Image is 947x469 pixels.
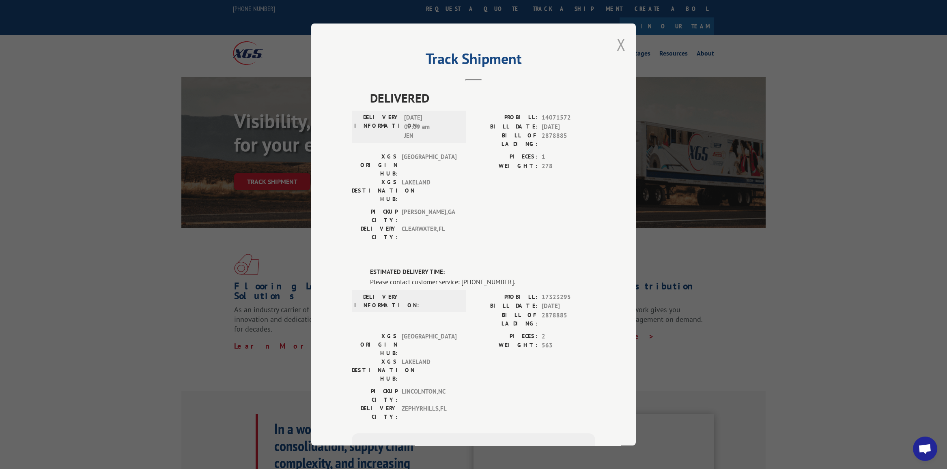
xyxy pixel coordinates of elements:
[617,34,626,55] button: Close modal
[913,437,937,461] div: Open chat
[542,131,595,148] span: 2878885
[402,357,456,383] span: LAKELAND
[370,268,595,277] label: ESTIMATED DELIVERY TIME:
[473,113,538,122] label: PROBILL:
[402,404,456,421] span: ZEPHYRHILLS , FL
[542,161,595,171] span: 278
[542,122,595,131] span: [DATE]
[473,152,538,162] label: PIECES:
[473,131,538,148] label: BILL OF LADING:
[370,89,595,107] span: DELIVERED
[404,113,459,141] span: [DATE] 07:09 am JEN
[352,178,398,203] label: XGS DESTINATION HUB:
[542,302,595,311] span: [DATE]
[402,208,456,225] span: [PERSON_NAME] , GA
[542,152,595,162] span: 1
[542,311,595,328] span: 2878885
[402,387,456,404] span: LINCOLNTON , NC
[542,341,595,350] span: 563
[473,161,538,171] label: WEIGHT:
[352,357,398,383] label: XGS DESTINATION HUB:
[352,387,398,404] label: PICKUP CITY:
[402,152,456,178] span: [GEOGRAPHIC_DATA]
[352,225,398,242] label: DELIVERY CITY:
[352,332,398,357] label: XGS ORIGIN HUB:
[542,292,595,302] span: 17323295
[473,341,538,350] label: WEIGHT:
[473,332,538,341] label: PIECES:
[354,292,400,309] label: DELIVERY INFORMATION:
[542,332,595,341] span: 2
[473,122,538,131] label: BILL DATE:
[542,113,595,122] span: 14071572
[352,152,398,178] label: XGS ORIGIN HUB:
[473,311,538,328] label: BILL OF LADING:
[352,208,398,225] label: PICKUP CITY:
[362,443,585,454] div: Subscribe to alerts
[402,332,456,357] span: [GEOGRAPHIC_DATA]
[473,302,538,311] label: BILL DATE:
[402,225,456,242] span: CLEARWATER , FL
[473,292,538,302] label: PROBILL:
[402,178,456,203] span: LAKELAND
[352,404,398,421] label: DELIVERY CITY:
[352,53,595,69] h2: Track Shipment
[354,113,400,141] label: DELIVERY INFORMATION:
[370,276,595,286] div: Please contact customer service: [PHONE_NUMBER].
